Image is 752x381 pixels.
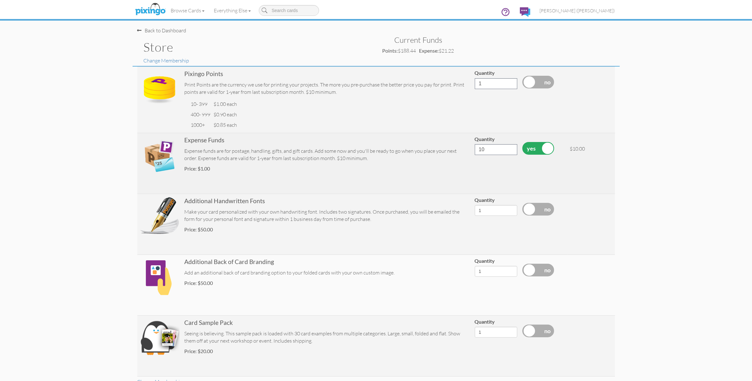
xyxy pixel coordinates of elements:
[185,197,470,205] div: Additional Handwritten Fonts
[166,3,209,18] a: Browse Cards
[189,99,212,109] td: 10
[185,257,470,266] div: Additional Back of Card Branding
[212,109,239,120] td: $0.90 each
[137,21,615,34] nav-back: Dashboard
[185,318,470,327] div: Card Sample Pack
[144,41,371,54] h1: Store
[137,27,186,34] div: Back to Dashboard
[418,46,456,56] td: $21.22
[475,197,495,204] label: Quantity
[419,48,439,54] strong: Expense:
[185,136,470,144] div: Expense Funds
[520,7,530,17] img: comments.svg
[540,8,615,13] span: [PERSON_NAME] ([PERSON_NAME])
[185,226,213,232] strong: Price: $50.00
[185,147,470,162] div: Expense funds are for postage, handling, gifts, and gift cards. Add some now and you'll be ready ...
[134,2,167,17] img: pixingo logo
[185,165,210,171] strong: Price: $1.00
[185,269,470,276] div: Add an additional back of card branding option to your folded cards with your own custom image.
[140,69,180,109] img: points-icon.png
[185,208,470,223] div: Make your card personalized with your own handwriting font. Includes two signatures. Once purchas...
[383,48,398,54] strong: Points:
[185,69,470,78] div: Pixingo Points
[189,109,212,120] td: 400
[185,280,213,286] strong: Price: $50.00
[212,120,239,130] td: $0.85 each
[570,145,612,152] div: $10.00
[535,3,620,19] a: [PERSON_NAME] ([PERSON_NAME])
[189,120,212,130] td: 1000
[140,318,180,358] img: 20190710-225144-bf8a3678980e-original.png
[185,81,470,96] div: Print Points are the currency we use for printing your projects. The more you pre-purchase the be...
[140,197,180,236] img: 20190710-225205-dfa457a8392e-original.png
[209,3,256,18] a: Everything Else
[259,5,319,16] input: Search cards
[185,330,470,345] div: Seeing is believing. This sample pack is loaded with 30 card examples from multiple categories. L...
[475,318,495,326] label: Quantity
[475,69,495,77] label: Quantity
[185,348,213,354] strong: Price: $20.00
[202,122,205,128] span: +
[384,36,453,44] h3: Current Funds
[140,136,180,175] img: expense-icon.png
[475,136,495,143] label: Quantity
[199,111,211,118] span: - 999
[212,99,239,109] td: $1.00 each
[144,57,189,64] a: Change Membership
[197,101,208,107] span: - 399
[381,46,418,56] td: $188.44
[140,257,180,297] img: 20190710-225152-cbb2327f6ad5-original.png
[475,257,495,265] label: Quantity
